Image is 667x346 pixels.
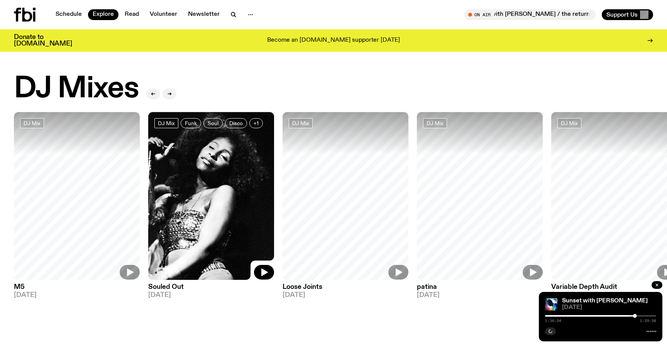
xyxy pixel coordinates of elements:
[640,319,656,323] span: 1:59:58
[417,292,543,299] span: [DATE]
[267,37,400,44] p: Become an [DOMAIN_NAME] supporter [DATE]
[183,9,224,20] a: Newsletter
[14,74,139,103] h2: DJ Mixes
[561,120,578,126] span: DJ Mix
[158,120,175,126] span: DJ Mix
[283,280,408,299] a: Loose Joints[DATE]
[557,118,581,128] a: DJ Mix
[545,319,561,323] span: 1:36:54
[249,118,263,128] button: +1
[417,280,543,299] a: patina[DATE]
[464,9,596,20] button: On AirMornings with [PERSON_NAME] / the return of the feral
[289,118,313,128] a: DJ Mix
[120,9,144,20] a: Read
[427,120,444,126] span: DJ Mix
[283,292,408,299] span: [DATE]
[20,118,44,128] a: DJ Mix
[225,118,247,128] a: Disco
[88,9,119,20] a: Explore
[148,280,274,299] a: Souled Out[DATE]
[14,292,140,299] span: [DATE]
[148,292,274,299] span: [DATE]
[154,118,178,128] a: DJ Mix
[14,280,140,299] a: M5[DATE]
[203,118,223,128] a: Soul
[292,120,309,126] span: DJ Mix
[24,120,41,126] span: DJ Mix
[562,305,656,310] span: [DATE]
[254,120,259,126] span: +1
[14,34,72,47] h3: Donate to [DOMAIN_NAME]
[606,11,638,18] span: Support Us
[181,118,201,128] a: Funk
[545,298,557,310] img: Simon Caldwell stands side on, looking downwards. He has headphones on. Behind him is a brightly ...
[562,298,648,304] a: Sunset with [PERSON_NAME]
[602,9,653,20] button: Support Us
[148,284,274,290] h3: Souled Out
[185,120,197,126] span: Funk
[417,284,543,290] h3: patina
[283,284,408,290] h3: Loose Joints
[229,120,243,126] span: Disco
[14,284,140,290] h3: M5
[423,118,447,128] a: DJ Mix
[51,9,86,20] a: Schedule
[208,120,218,126] span: Soul
[145,9,182,20] a: Volunteer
